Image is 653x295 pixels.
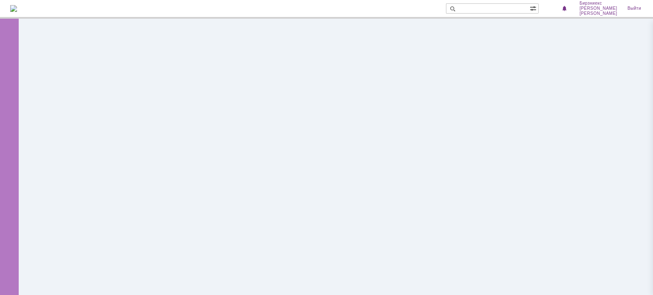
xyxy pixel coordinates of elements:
span: [PERSON_NAME] [579,6,617,11]
img: logo [10,5,17,12]
span: Бирзниекс [579,1,617,6]
a: Перейти на домашнюю страницу [10,5,17,12]
span: [PERSON_NAME] [579,11,617,16]
span: Расширенный поиск [530,4,538,12]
